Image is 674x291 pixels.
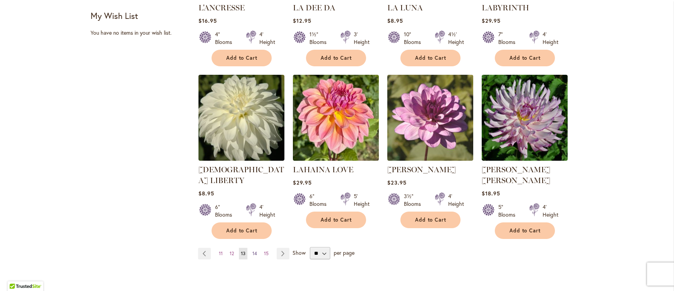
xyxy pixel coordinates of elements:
strong: My Wish List [91,10,138,21]
span: Add to Cart [415,55,447,61]
a: 12 [228,248,236,259]
span: $16.95 [198,17,217,24]
a: L'ANCRESSE [198,3,245,12]
button: Add to Cart [212,222,272,239]
a: LA LUNA [387,3,423,12]
div: 7" Blooms [498,30,520,46]
span: Add to Cart [509,55,541,61]
a: LABYRINTH [482,3,529,12]
span: Add to Cart [321,55,352,61]
button: Add to Cart [495,222,555,239]
span: Add to Cart [226,55,258,61]
span: $29.95 [482,17,501,24]
a: LEILA SAVANNA ROSE [482,155,568,162]
span: $8.95 [198,190,214,197]
div: 5' Height [354,192,370,208]
div: 3½" Blooms [404,192,425,208]
img: LAUREN MICHELE [387,75,473,161]
div: 6" Blooms [215,203,237,219]
span: 14 [252,251,257,256]
span: 15 [264,251,269,256]
img: LADY LIBERTY [198,75,284,161]
a: LADY LIBERTY [198,155,284,162]
div: 3' Height [354,30,370,46]
div: 10" Blooms [404,30,425,46]
span: $29.95 [293,179,312,186]
a: 15 [262,248,271,259]
div: 4' Height [543,203,558,219]
span: per page [334,249,355,256]
div: 4' Height [259,30,275,46]
div: 5" Blooms [498,203,520,219]
a: [DEMOGRAPHIC_DATA] LIBERTY [198,165,284,185]
div: You have no items in your wish list. [91,29,193,37]
button: Add to Cart [306,50,366,66]
span: $8.95 [387,17,403,24]
span: 11 [219,251,223,256]
a: LA DEE DA [293,3,335,12]
div: 4' Height [448,192,464,208]
span: Add to Cart [415,217,447,223]
a: [PERSON_NAME] [PERSON_NAME] [482,165,550,185]
a: 11 [217,248,225,259]
button: Add to Cart [400,212,461,228]
div: 4½' Height [448,30,464,46]
div: 6" Blooms [309,192,331,208]
span: 12 [230,251,234,256]
button: Add to Cart [306,212,366,228]
a: LAHAINA LOVE [293,165,353,174]
div: 4' Height [543,30,558,46]
span: $12.95 [293,17,311,24]
span: Add to Cart [321,217,352,223]
a: LAUREN MICHELE [387,155,473,162]
a: [PERSON_NAME] [387,165,456,174]
iframe: Launch Accessibility Center [6,264,27,285]
div: 1½" Blooms [309,30,331,46]
span: 13 [241,251,245,256]
span: Add to Cart [226,227,258,234]
div: 4' Height [259,203,275,219]
span: $23.95 [387,179,407,186]
a: 14 [250,248,259,259]
img: LAHAINA LOVE [293,75,379,161]
button: Add to Cart [212,50,272,66]
span: $18.95 [482,190,500,197]
img: LEILA SAVANNA ROSE [482,75,568,161]
span: Add to Cart [509,227,541,234]
span: Show [292,249,306,256]
button: Add to Cart [495,50,555,66]
div: 4" Blooms [215,30,237,46]
button: Add to Cart [400,50,461,66]
a: LAHAINA LOVE [293,155,379,162]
